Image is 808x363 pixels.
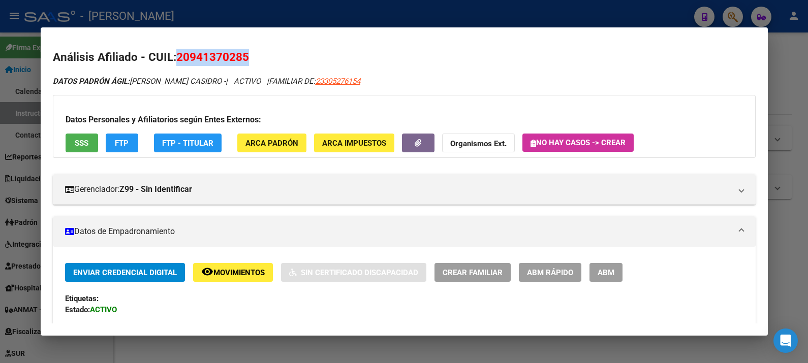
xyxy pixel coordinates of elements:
[773,328,798,353] div: Open Intercom Messenger
[53,49,756,66] h2: Análisis Afiliado - CUIL:
[301,268,418,277] span: Sin Certificado Discapacidad
[73,268,177,277] span: Enviar Credencial Digital
[531,138,626,147] span: No hay casos -> Crear
[65,263,185,282] button: Enviar Credencial Digital
[106,134,138,152] button: FTP
[53,174,756,205] mat-expansion-panel-header: Gerenciador:Z99 - Sin Identificar
[213,268,265,277] span: Movimientos
[176,50,249,63] span: 20941370285
[162,139,213,148] span: FTP - Titular
[53,216,756,247] mat-expansion-panel-header: Datos de Empadronamiento
[434,263,511,282] button: Crear Familiar
[66,134,98,152] button: SSS
[281,263,426,282] button: Sin Certificado Discapacidad
[519,263,581,282] button: ABM Rápido
[443,268,503,277] span: Crear Familiar
[53,77,226,86] span: [PERSON_NAME] CASIDRO -
[527,268,573,277] span: ABM Rápido
[314,134,394,152] button: ARCA Impuestos
[316,77,360,86] span: 23305276154
[589,263,623,282] button: ABM
[66,114,743,126] h3: Datos Personales y Afiliatorios según Entes Externos:
[65,225,731,238] mat-panel-title: Datos de Empadronamiento
[90,305,117,314] strong: ACTIVO
[269,77,360,86] span: FAMILIAR DE:
[53,77,360,86] i: | ACTIVO |
[201,266,213,278] mat-icon: remove_red_eye
[65,294,99,303] strong: Etiquetas:
[450,139,507,148] strong: Organismos Ext.
[442,134,515,152] button: Organismos Ext.
[154,134,222,152] button: FTP - Titular
[53,77,130,86] strong: DATOS PADRÓN ÁGIL:
[115,139,129,148] span: FTP
[75,139,88,148] span: SSS
[522,134,634,152] button: No hay casos -> Crear
[65,305,90,314] strong: Estado:
[322,139,386,148] span: ARCA Impuestos
[119,183,192,195] strong: Z99 - Sin Identificar
[245,139,298,148] span: ARCA Padrón
[65,183,731,195] mat-panel-title: Gerenciador:
[237,134,306,152] button: ARCA Padrón
[193,263,273,282] button: Movimientos
[598,268,614,277] span: ABM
